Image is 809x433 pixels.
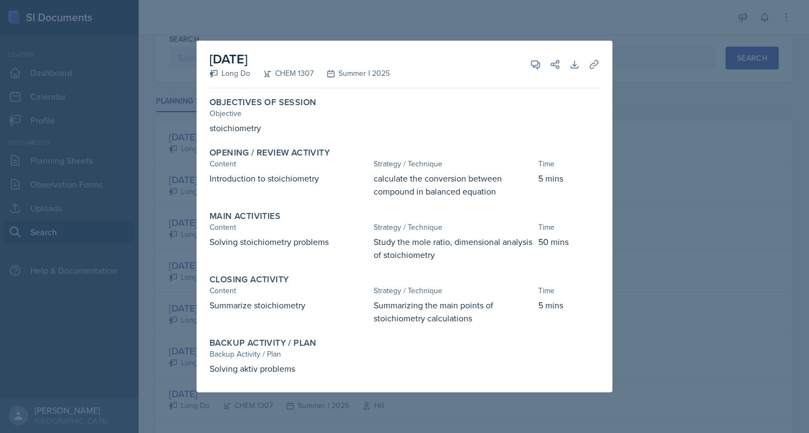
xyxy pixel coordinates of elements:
[210,274,289,285] label: Closing Activity
[210,348,599,360] div: Backup Activity / Plan
[210,299,369,312] p: Summarize stoichiometry
[538,235,599,248] p: 50 mins
[250,68,314,79] div: CHEM 1307
[210,68,250,79] div: Long Do
[314,68,390,79] div: Summer I 2025
[538,299,599,312] p: 5 mins
[374,158,533,170] div: Strategy / Technique
[374,299,533,325] p: Summarizing the main points of stoichiometry calculations
[210,97,316,108] label: Objectives of Session
[210,108,599,119] div: Objective
[210,285,369,296] div: Content
[210,338,317,348] label: Backup Activity / Plan
[210,362,599,375] p: Solving aktiv problems
[210,172,369,185] p: Introduction to stoichiometry
[374,222,533,233] div: Strategy / Technique
[210,147,330,158] label: Opening / Review Activity
[210,222,369,233] div: Content
[210,235,369,248] p: Solving stoichiometry problems
[374,172,533,198] p: calculate the conversion between compound in balanced equation
[538,158,599,170] div: Time
[210,211,280,222] label: Main Activities
[210,49,390,69] h2: [DATE]
[374,285,533,296] div: Strategy / Technique
[210,121,599,134] p: stoichiometry
[374,235,533,261] p: Study the mole ratio, dimensional analysis of stoichiometry
[538,222,599,233] div: Time
[538,172,599,185] p: 5 mins
[210,158,369,170] div: Content
[538,285,599,296] div: Time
